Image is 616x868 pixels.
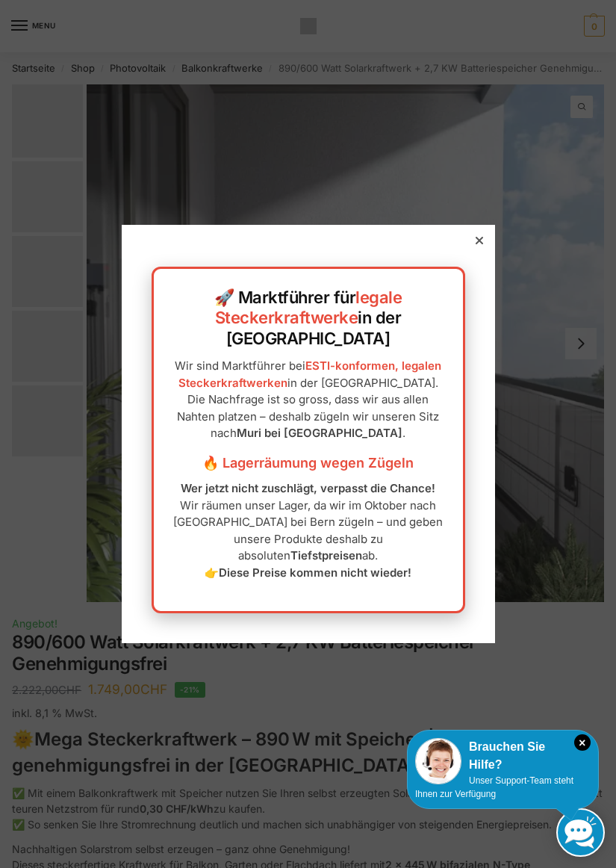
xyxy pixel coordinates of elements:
h2: 🚀 Marktführer für in der [GEOGRAPHIC_DATA] [169,288,448,350]
p: Wir sind Marktführer bei in der [GEOGRAPHIC_DATA]. Die Nachfrage ist so gross, dass wir aus allen... [169,358,448,442]
img: Customer service [415,738,461,784]
strong: Wer jetzt nicht zuschlägt, verpasst die Chance! [181,481,435,495]
strong: Tiefstpreisen [290,548,362,562]
p: Wir räumen unser Lager, da wir im Oktober nach [GEOGRAPHIC_DATA] bei Bern zügeln – und geben unse... [169,480,448,581]
h3: 🔥 Lagerräumung wegen Zügeln [169,453,448,473]
div: Brauchen Sie Hilfe? [415,738,591,774]
i: Schließen [574,734,591,751]
strong: Diese Preise kommen nicht wieder! [219,565,411,580]
strong: Muri bei [GEOGRAPHIC_DATA] [237,426,402,440]
a: legale Steckerkraftwerke [215,288,402,328]
a: ESTI-konformen, legalen Steckerkraftwerken [178,359,442,390]
span: Unser Support-Team steht Ihnen zur Verfügung [415,775,573,799]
